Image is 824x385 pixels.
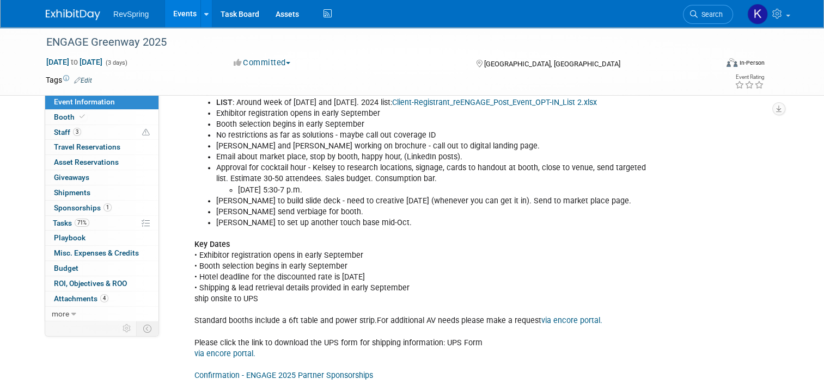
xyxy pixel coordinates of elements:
[747,4,768,24] img: Kelsey Culver
[54,188,90,197] span: Shipments
[216,218,655,228] li: [PERSON_NAME] to set up another touch base mid-Oct.
[54,158,119,166] span: Asset Reservations
[80,114,85,120] i: Booth reservation complete
[541,316,602,325] a: via encore portal.
[739,59,765,67] div: In-Person
[54,97,115,106] span: Event Information
[230,57,295,69] button: Committed
[216,119,655,130] li: Booth selection begins in early September
[54,249,139,257] span: Misc. Expenses & Credits
[216,207,655,218] li: [PERSON_NAME] send verbiage for booth.
[45,95,158,109] a: Event Information
[45,155,158,170] a: Asset Reservations
[142,128,150,138] span: Potential Scheduling Conflict -- at least one attendee is tagged in another overlapping event.
[216,163,655,195] li: Approval for cocktail hour - Kelsey to research locations, signage, cards to handout at booth, cl...
[698,10,723,18] span: Search
[216,98,233,107] b: LIST
[54,279,127,288] span: ROI, Objectives & ROO
[216,196,655,207] li: [PERSON_NAME] to build slide deck - need to creative [DATE] (whenever you can get it in). Send to...
[45,201,158,215] a: Sponsorships1
[727,58,737,67] img: Format-Inperson.png
[45,185,158,200] a: Shipments
[46,57,103,67] span: [DATE] [DATE]
[113,10,149,18] span: RevSpring
[194,240,230,249] b: Key Dates
[53,219,89,227] span: Tasks
[100,294,108,302] span: 4
[42,33,704,52] div: ENGAGE Greenway 2025
[52,309,69,318] span: more
[194,371,373,380] a: Confirmation - ENGAGE 2025 Partner Sponsorships
[137,321,159,336] td: Toggle Event Tabs
[658,57,765,73] div: Event Format
[54,113,87,121] span: Booth
[54,173,89,182] span: Giveaways
[45,246,158,260] a: Misc. Expenses & Credits
[45,231,158,245] a: Playbook
[54,233,86,242] span: Playbook
[216,152,655,163] li: Email about market place, stop by booth, happy hour, (LinkedIn posts).
[54,264,78,272] span: Budget
[45,110,158,125] a: Booth
[74,77,92,84] a: Edit
[238,185,655,196] li: [DATE] 5:30-7 p.m.
[216,108,655,119] li: Exhibitor registration opens in early September
[45,216,158,231] a: Tasks71%
[103,203,112,212] span: 1
[54,294,108,303] span: Attachments
[105,59,127,66] span: (3 days)
[46,74,92,85] td: Tags
[735,74,764,80] div: Event Rating
[216,97,655,108] li: : Around week of [DATE] and [DATE]. 2024 list:
[54,203,112,212] span: Sponsorships
[75,219,89,227] span: 71%
[69,58,80,66] span: to
[73,128,81,136] span: 3
[46,9,100,20] img: ExhibitDay
[45,140,158,154] a: Travel Reservations
[118,321,137,336] td: Personalize Event Tab Strip
[216,130,655,141] li: No restrictions as far as solutions - maybe call out coverage ID
[45,125,158,140] a: Staff3
[45,261,158,276] a: Budget
[45,291,158,306] a: Attachments4
[45,276,158,291] a: ROI, Objectives & ROO
[216,141,655,152] li: [PERSON_NAME] and [PERSON_NAME] working on brochure - call out to digital landing page.
[54,128,81,136] span: Staff
[683,5,733,24] a: Search
[45,307,158,321] a: more
[54,142,120,151] span: Travel Reservations
[392,98,597,107] a: Client-Registrant_reENGAGE_Post_Event_OPT-IN_List 2.xlsx
[45,170,158,185] a: Giveaways
[194,349,255,358] a: via encore portal.
[484,60,620,68] span: [GEOGRAPHIC_DATA], [GEOGRAPHIC_DATA]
